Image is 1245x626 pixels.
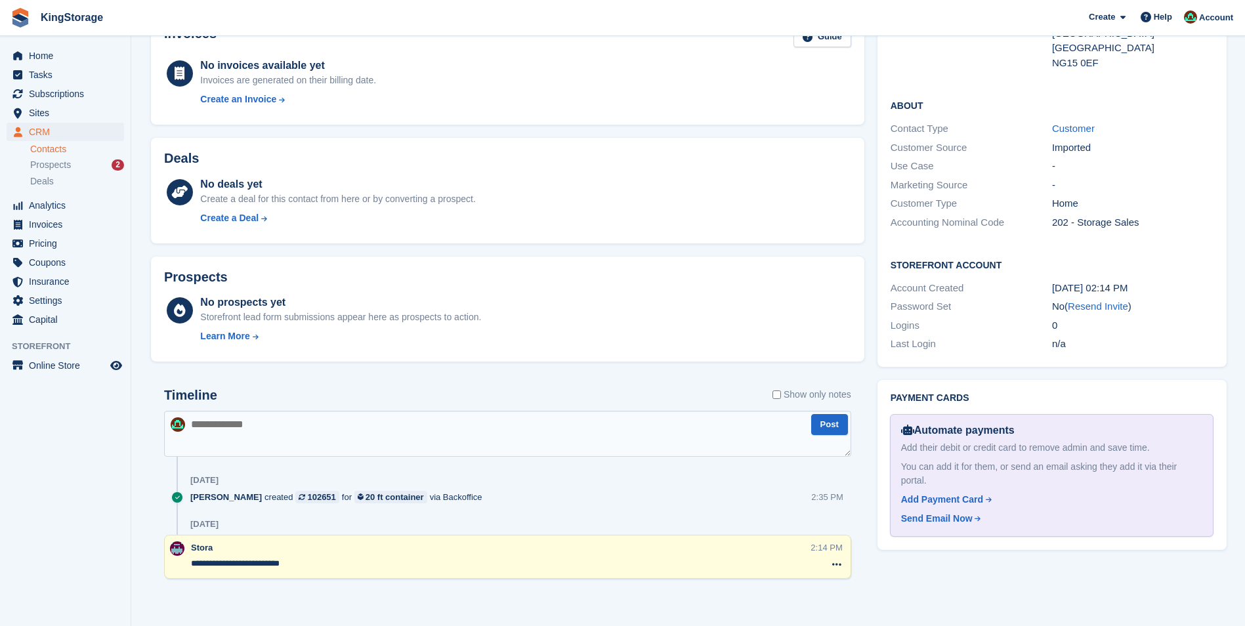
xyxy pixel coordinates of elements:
span: Home [29,47,108,65]
h2: About [891,98,1213,112]
span: Storefront [12,340,131,353]
h2: Invoices [164,26,217,48]
span: Analytics [29,196,108,215]
div: 102651 [307,491,335,503]
div: Account Created [891,281,1052,296]
img: stora-icon-8386f47178a22dfd0bd8f6a31ec36ba5ce8667c1dd55bd0f319d3a0aa187defe.svg [11,8,30,28]
a: menu [7,291,124,310]
span: Pricing [29,234,108,253]
span: Online Store [29,356,108,375]
div: Invoices are generated on their billing date. [200,73,376,87]
span: Help [1154,10,1172,24]
div: created for via Backoffice [190,491,489,503]
span: Tasks [29,66,108,84]
div: You can add it for them, or send an email asking they add it via their portal. [901,460,1202,488]
div: Storefront lead form submissions appear here as prospects to action. [200,310,481,324]
span: Deals [30,175,54,188]
div: Create a Deal [200,211,259,225]
div: Send Email Now [901,512,973,526]
div: Imported [1052,140,1213,156]
h2: Payment cards [891,393,1213,404]
h2: Timeline [164,388,217,403]
div: [GEOGRAPHIC_DATA] [1052,41,1213,56]
div: Customer Source [891,140,1052,156]
div: 202 - Storage Sales [1052,215,1213,230]
label: Show only notes [772,388,851,402]
div: [DATE] [190,519,219,530]
span: Sites [29,104,108,122]
div: No invoices available yet [200,58,376,73]
a: menu [7,47,124,65]
span: [PERSON_NAME] [190,491,262,503]
div: Add Payment Card [901,493,983,507]
a: 102651 [295,491,339,503]
span: Subscriptions [29,85,108,103]
div: Last Login [891,337,1052,352]
div: Accounting Nominal Code [891,215,1052,230]
a: menu [7,234,124,253]
button: Post [811,414,848,436]
a: KingStorage [35,7,108,28]
div: - [1052,159,1213,174]
a: Learn More [200,329,481,343]
span: Coupons [29,253,108,272]
a: Prospects 2 [30,158,124,172]
a: menu [7,272,124,291]
span: Create [1089,10,1115,24]
div: Create a deal for this contact from here or by converting a prospect. [200,192,475,206]
a: Resend Invite [1068,301,1128,312]
div: Learn More [200,329,249,343]
div: NG15 0EF [1052,56,1213,71]
a: menu [7,85,124,103]
span: CRM [29,123,108,141]
span: Invoices [29,215,108,234]
div: Home [1052,196,1213,211]
img: John King [171,417,185,432]
div: No prospects yet [200,295,481,310]
div: 20 ft container [366,491,424,503]
div: [DATE] 02:14 PM [1052,281,1213,296]
a: menu [7,123,124,141]
a: menu [7,196,124,215]
span: ( ) [1065,301,1131,312]
img: Brian Young [170,541,184,556]
a: menu [7,66,124,84]
img: John King [1184,10,1197,24]
span: Insurance [29,272,108,291]
a: menu [7,310,124,329]
a: Create an Invoice [200,93,376,106]
div: No deals yet [200,177,475,192]
div: Use Case [891,159,1052,174]
a: Add Payment Card [901,493,1197,507]
div: 0 [1052,318,1213,333]
div: Create an Invoice [200,93,276,106]
span: Account [1199,11,1233,24]
a: menu [7,215,124,234]
span: Settings [29,291,108,310]
div: 2:14 PM [811,541,842,554]
a: menu [7,253,124,272]
a: Guide [793,26,851,48]
div: Password Set [891,299,1052,314]
h2: Prospects [164,270,228,285]
div: 2 [112,159,124,171]
a: 20 ft container [354,491,427,503]
div: Contact Type [891,121,1052,136]
a: menu [7,356,124,375]
a: Create a Deal [200,211,475,225]
div: Add their debit or credit card to remove admin and save time. [901,441,1202,455]
a: Preview store [108,358,124,373]
div: - [1052,178,1213,193]
span: Stora [191,543,213,553]
div: [DATE] [190,475,219,486]
div: Automate payments [901,423,1202,438]
a: Deals [30,175,124,188]
a: Contacts [30,143,124,156]
div: n/a [1052,337,1213,352]
input: Show only notes [772,388,781,402]
span: Prospects [30,159,71,171]
a: menu [7,104,124,122]
div: Logins [891,318,1052,333]
h2: Storefront Account [891,258,1213,271]
h2: Deals [164,151,199,166]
